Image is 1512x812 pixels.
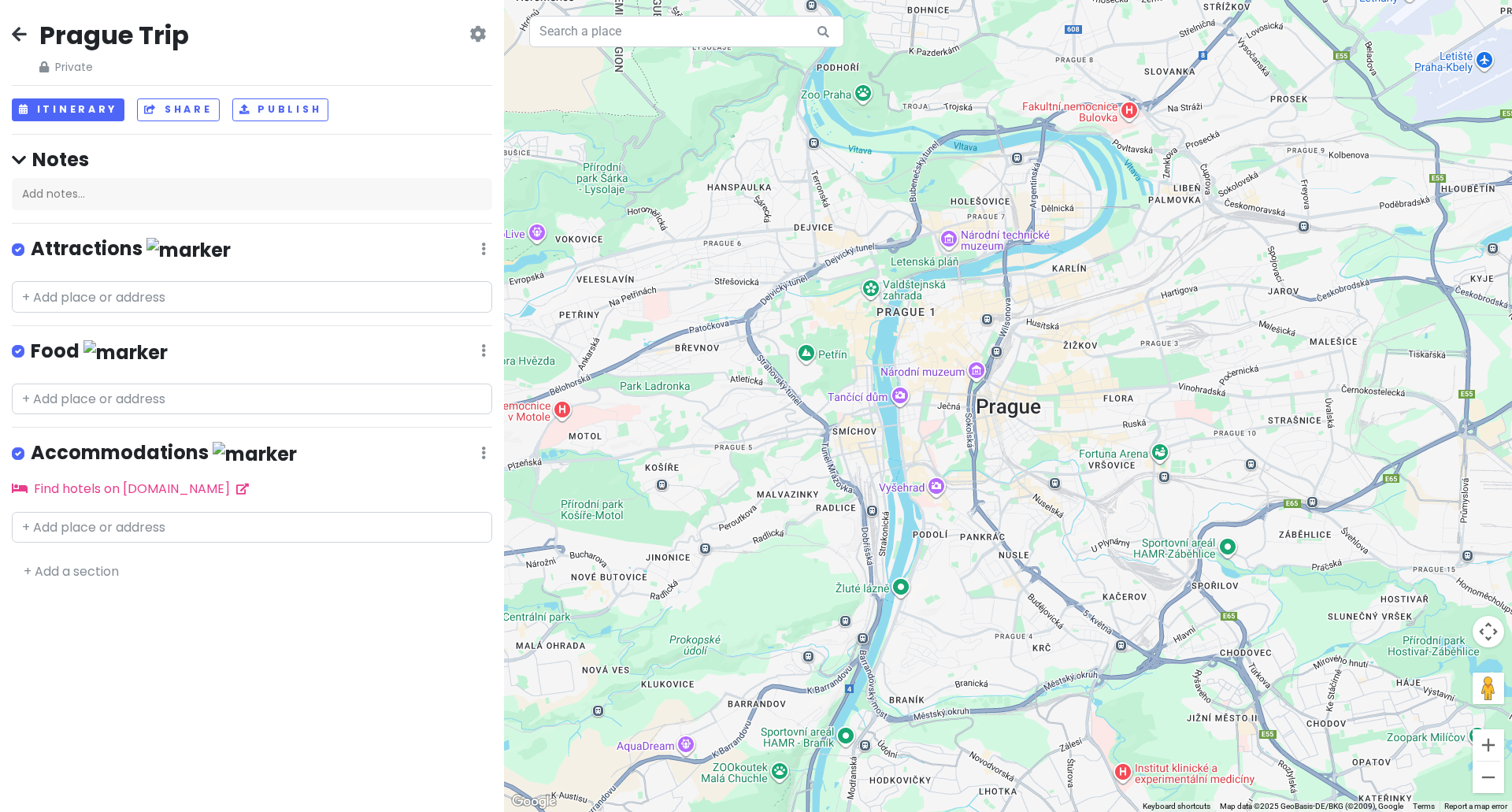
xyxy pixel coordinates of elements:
[213,442,297,466] img: marker
[508,792,560,812] img: Google
[1143,801,1210,812] button: Keyboard shortcuts
[24,562,119,580] a: + Add a section
[1473,729,1504,761] button: Zoom in
[1473,673,1504,704] button: Drag Pegman onto the map to open Street View
[31,236,231,262] h4: Attractions
[232,98,329,121] button: Publish
[1473,616,1504,647] button: Map camera controls
[1444,802,1507,810] a: Report a map error
[12,480,249,498] a: Find hotels on [DOMAIN_NAME]
[12,98,124,121] button: Itinerary
[1473,762,1504,793] button: Zoom out
[83,340,168,365] img: marker
[12,147,492,172] h4: Notes
[1413,802,1435,810] a: Terms (opens in new tab)
[529,16,844,47] input: Search a place
[31,339,168,365] h4: Food
[137,98,219,121] button: Share
[146,238,231,262] img: marker
[31,440,297,466] h4: Accommodations
[1220,802,1403,810] span: Map data ©2025 GeoBasis-DE/BKG (©2009), Google
[12,178,492,211] div: Add notes...
[508,792,560,812] a: Open this area in Google Maps (opens a new window)
[12,384,492,415] input: + Add place or address
[39,19,189,52] h2: Prague Trip
[12,512,492,543] input: + Add place or address
[12,281,492,313] input: + Add place or address
[39,58,189,76] span: Private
